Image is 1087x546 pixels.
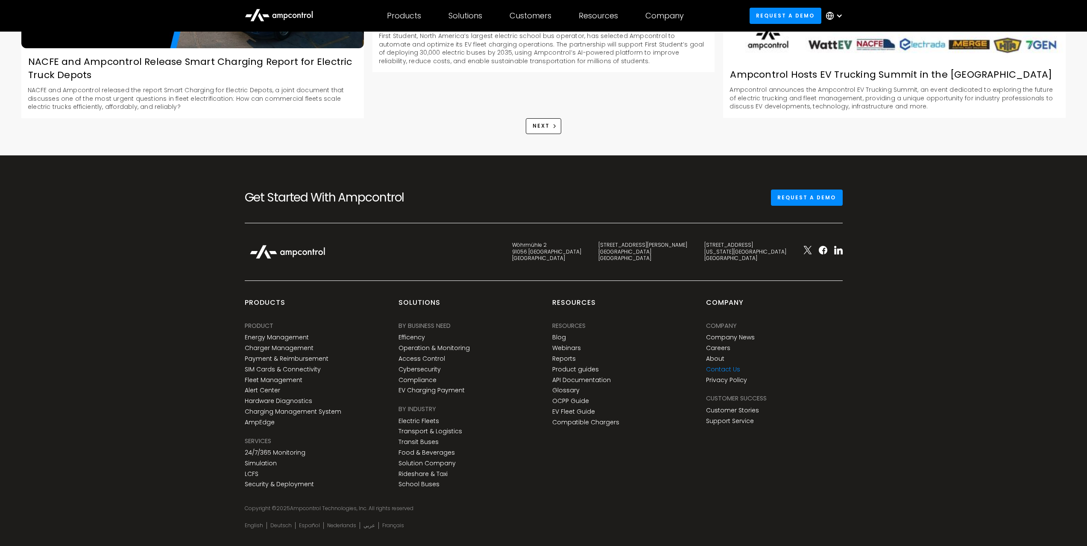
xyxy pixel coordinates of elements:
div: BY INDUSTRY [398,404,436,414]
span: 2025 [276,505,290,512]
div: [STREET_ADDRESS] [US_STATE][GEOGRAPHIC_DATA] [GEOGRAPHIC_DATA] [704,242,786,262]
div: Resources [552,298,596,314]
div: Products [387,11,421,20]
a: Efficency [398,334,425,341]
div: PRODUCT [245,321,273,330]
a: Français [382,522,404,529]
a: Electric Fleets [398,418,439,425]
div: Next [533,122,550,130]
div: products [245,298,285,314]
a: Glossary [552,387,580,394]
a: Transport & Logistics [398,428,462,435]
a: Alert Center [245,387,280,394]
div: Company [706,298,744,314]
a: Español [299,522,320,529]
a: Company News [706,334,755,341]
a: Next Page [526,118,561,134]
a: Charger Management [245,345,314,352]
a: Deutsch [270,522,292,529]
a: EV Charging Payment [398,387,465,394]
a: Compliance [398,377,437,384]
a: Rideshare & Taxi [398,470,448,478]
a: Cybersecurity [398,366,441,373]
a: Transit Buses [398,438,439,446]
a: LCFS [245,470,258,478]
a: Contact Us [706,366,740,373]
a: Request a demo [750,8,821,23]
a: عربي [363,522,375,529]
a: Support Service [706,418,754,425]
div: Solutions [448,11,482,20]
div: Customers [510,11,551,20]
a: OCPP Guide [552,397,589,405]
a: Fleet Management [245,377,302,384]
div: List [21,118,1066,134]
a: Hardware Diagnostics [245,397,312,405]
div: Wöhrmühle 2 91056 [GEOGRAPHIC_DATA] [GEOGRAPHIC_DATA] [512,242,581,262]
div: SERVICES [245,436,271,446]
a: Access Control [398,355,445,362]
a: EV Fleet Guide [552,408,595,415]
div: Resources [579,11,618,20]
h2: Get Started With Ampcontrol [245,190,433,205]
div: Copyright © Ampcontrol Technologies, Inc. All rights reserved [245,505,843,512]
a: Energy Management [245,334,309,341]
a: Webinars [552,345,581,352]
div: NACFE and Ampcontrol Release Smart Charging Report for Electric Truck Depots [21,55,364,82]
a: Request a demo [771,190,843,205]
p: NACFE and Ampcontrol released the report Smart Charging for Electric Depots, a joint document tha... [21,86,364,111]
a: SIM Cards & Connectivity [245,366,321,373]
div: Solutions [398,298,440,314]
a: Careers [706,345,730,352]
a: 24/7/365 Monitoring [245,449,305,456]
p: First Student, North America’s largest electric school bus operator, has selected Ampcontrol to a... [372,32,715,65]
a: AmpEdge [245,419,275,426]
div: BY BUSINESS NEED [398,321,451,330]
p: Ampcontrol announces the Ampcontrol EV Trucking Summit, an event dedicated to exploring the futur... [723,86,1066,111]
div: Ampcontrol Hosts EV Trucking Summit in the [GEOGRAPHIC_DATA] [723,68,1066,82]
a: Privacy Policy [706,377,747,384]
a: English [245,522,263,529]
a: Customer Stories [706,407,759,414]
a: About [706,355,724,362]
a: API Documentation [552,377,611,384]
a: Simulation [245,460,277,467]
div: Company [706,321,737,330]
a: Reports [552,355,576,362]
a: Payment & Reimbursement [245,355,328,362]
a: Blog [552,334,566,341]
a: Charging Management System [245,408,341,415]
img: Ampcontrol Logo [245,240,330,263]
a: Solution Company [398,460,456,467]
a: Product guides [552,366,599,373]
a: Security & Deployment [245,481,314,488]
a: Operation & Monitoring [398,345,470,352]
a: Nederlands [327,522,356,529]
div: [STREET_ADDRESS][PERSON_NAME] [GEOGRAPHIC_DATA] [GEOGRAPHIC_DATA] [598,242,687,262]
div: Customer success [706,394,767,403]
div: Company [645,11,684,20]
div: Resources [552,321,586,330]
a: Food & Beverages [398,449,455,456]
a: School Buses [398,481,439,488]
a: Compatible Chargers [552,419,619,426]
